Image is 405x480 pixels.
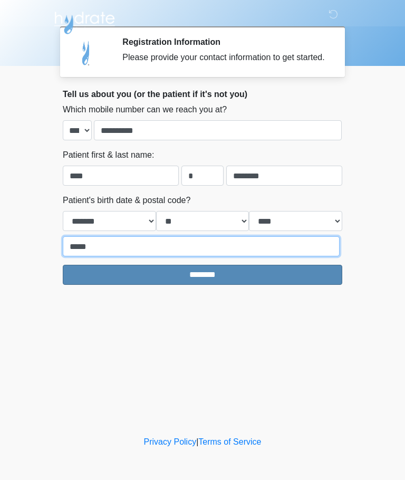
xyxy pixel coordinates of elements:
[63,103,227,116] label: Which mobile number can we reach you at?
[71,37,102,69] img: Agent Avatar
[52,8,117,35] img: Hydrate IV Bar - Arcadia Logo
[198,437,261,446] a: Terms of Service
[122,51,326,64] div: Please provide your contact information to get started.
[63,194,190,207] label: Patient's birth date & postal code?
[144,437,197,446] a: Privacy Policy
[63,89,342,99] h2: Tell us about you (or the patient if it's not you)
[63,149,154,161] label: Patient first & last name:
[196,437,198,446] a: |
